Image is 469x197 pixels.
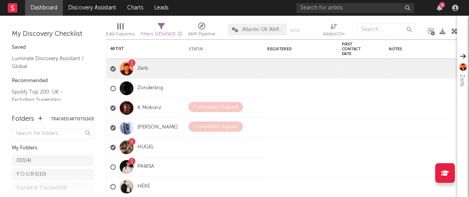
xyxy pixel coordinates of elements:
div: A&R Pipeline [188,20,215,42]
div: Edit Columns [106,20,135,42]
div: 6 [439,2,445,8]
div: Edit Columns [106,29,135,39]
button: Tracked Artists(163) [51,117,94,121]
div: Artist [110,46,169,51]
div: My Discovery Checklist [12,29,94,39]
a: Luminate Discovery Assistant / Global [12,54,86,70]
div: Added On [323,29,345,39]
div: Notes [389,47,467,52]
a: Zonderling [137,85,163,92]
input: Search for folders... [12,128,94,140]
input: Search for artists [296,3,414,13]
a: K Motionz [137,105,161,111]
span: ( 137 of 163 ) [155,32,175,37]
div: Signed & Tracked ( 14 ) [16,184,67,193]
div: Filters(137 of 163) [141,20,182,42]
a: Y.O.U.R.S(10) [12,169,94,180]
div: Folders [12,114,34,124]
a: 001(4) [12,155,94,167]
div: 001 ( 4 ) [16,156,31,166]
div: Competitor Signed [193,122,238,132]
div: Added On [323,20,345,42]
div: Saved [12,43,94,52]
div: Y.O.U.R.S ( 10 ) [16,170,46,179]
span: Atlantic UK A&R Pipeline [242,27,283,32]
input: Search... [357,24,416,35]
a: Zerb [137,65,148,72]
div: Filters [141,29,182,39]
button: 6 [437,5,442,11]
div: Recommended [12,76,94,86]
button: Save [290,28,300,33]
a: HUGEL [137,144,154,151]
div: Zerb [457,74,467,87]
a: [PERSON_NAME] [137,124,178,131]
a: HËXĖ [137,183,150,190]
div: First Contact Date [342,42,369,56]
div: A&R Pipeline [188,29,215,39]
div: Competitor Signed [193,103,238,112]
a: PAWSA [137,164,154,170]
div: Status [189,47,240,52]
a: Spotify Top 200: UK - Excluding Superstars [12,88,86,104]
a: Signed & Tracked(14) [12,182,94,194]
div: My Folders [12,144,94,153]
div: Registered [267,47,314,52]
